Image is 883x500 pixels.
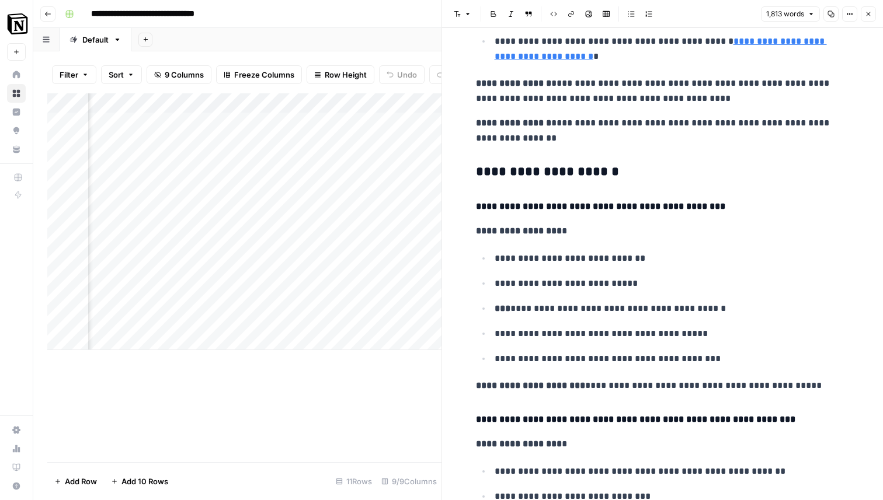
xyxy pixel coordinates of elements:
button: Add Row [47,472,104,491]
button: Filter [52,65,96,84]
span: 9 Columns [165,69,204,81]
button: 9 Columns [147,65,211,84]
a: Opportunities [7,121,26,140]
a: Home [7,65,26,84]
div: Default [82,34,109,46]
div: 11 Rows [331,472,377,491]
span: Add 10 Rows [121,475,168,487]
button: Row Height [307,65,374,84]
button: Undo [379,65,425,84]
button: Workspace: Notion [7,9,26,39]
button: Sort [101,65,142,84]
button: Freeze Columns [216,65,302,84]
a: Insights [7,103,26,121]
a: Default [60,28,131,51]
span: Add Row [65,475,97,487]
button: 1,813 words [761,6,820,22]
a: Browse [7,84,26,103]
span: Undo [397,69,417,81]
a: Usage [7,439,26,458]
span: Sort [109,69,124,81]
span: Row Height [325,69,367,81]
img: Notion Logo [7,13,28,34]
span: Filter [60,69,78,81]
button: Add 10 Rows [104,472,175,491]
a: Settings [7,421,26,439]
span: 1,813 words [766,9,804,19]
a: Your Data [7,140,26,159]
button: Help + Support [7,477,26,495]
div: 9/9 Columns [377,472,441,491]
span: Freeze Columns [234,69,294,81]
a: Learning Hub [7,458,26,477]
